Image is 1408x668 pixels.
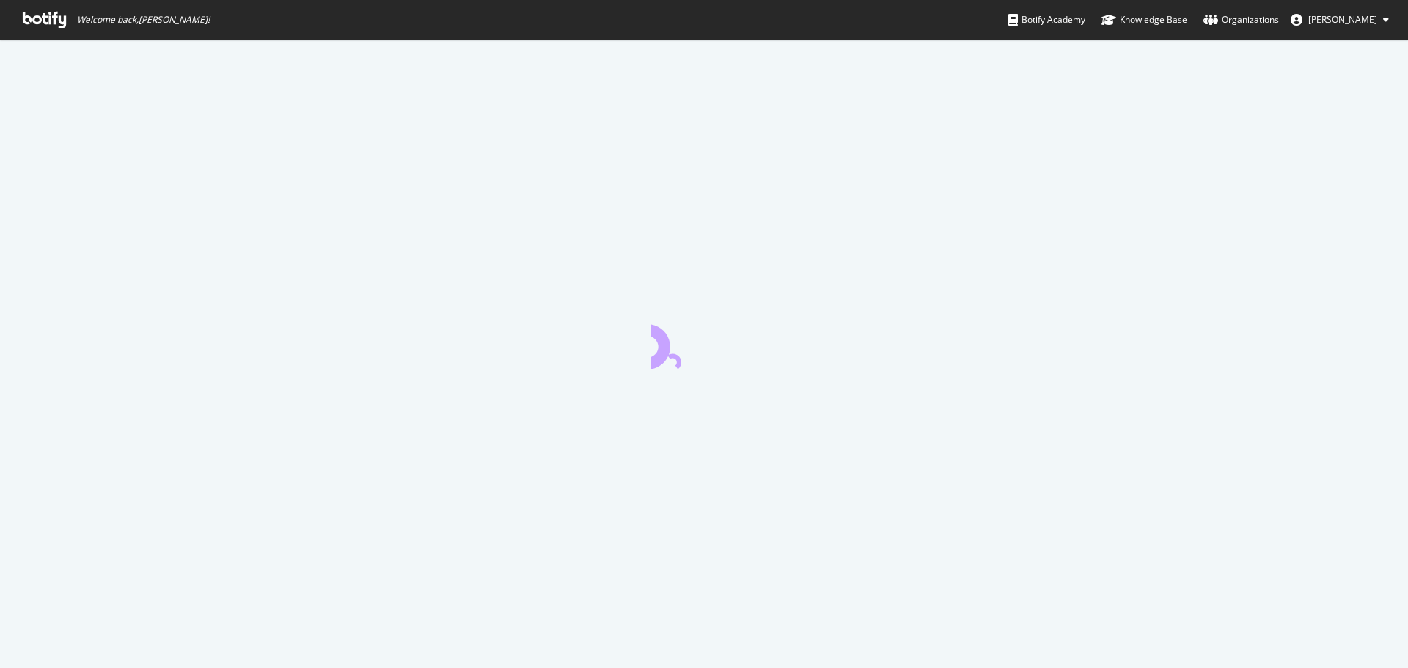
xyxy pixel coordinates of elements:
span: Tom Duncombe [1308,13,1377,26]
button: [PERSON_NAME] [1279,8,1401,32]
div: Knowledge Base [1101,12,1187,27]
span: Welcome back, [PERSON_NAME] ! [77,14,210,26]
div: Organizations [1203,12,1279,27]
div: Botify Academy [1008,12,1085,27]
div: animation [651,316,757,369]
